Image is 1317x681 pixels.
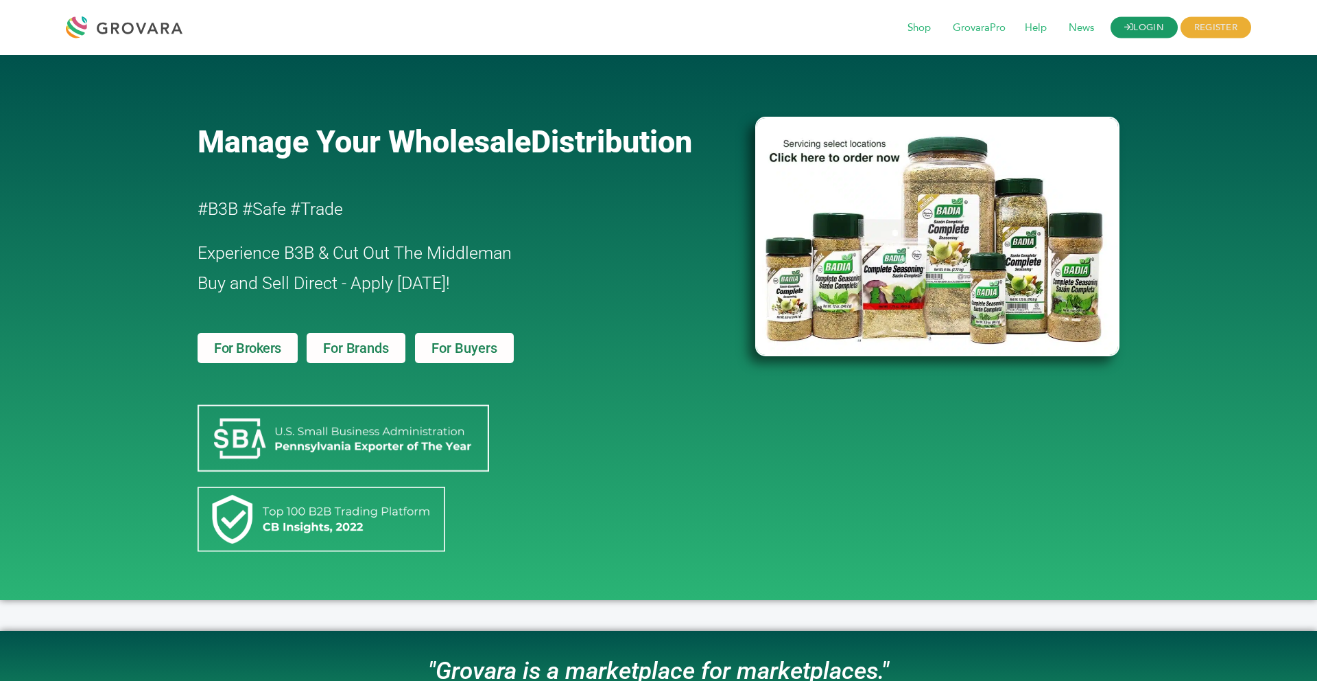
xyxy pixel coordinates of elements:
a: GrovaraPro [943,21,1015,36]
a: LOGIN [1111,17,1178,38]
span: For Brokers [214,341,281,355]
span: Help [1015,15,1056,41]
a: Help [1015,21,1056,36]
span: Shop [898,15,940,41]
span: REGISTER [1180,17,1251,38]
span: Buy and Sell Direct - Apply [DATE]! [198,273,450,293]
a: News [1059,21,1104,36]
span: Experience B3B & Cut Out The Middleman [198,243,512,263]
a: Manage Your WholesaleDistribution [198,124,733,160]
span: GrovaraPro [943,15,1015,41]
span: News [1059,15,1104,41]
span: Manage Your Wholesale [198,124,531,160]
a: For Buyers [415,333,514,363]
a: For Brokers [198,333,298,363]
span: For Buyers [431,341,497,355]
span: Distribution [531,124,692,160]
span: For Brands [323,341,388,355]
a: Shop [898,21,940,36]
h2: #B3B #Safe #Trade [198,194,676,224]
a: For Brands [307,333,405,363]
